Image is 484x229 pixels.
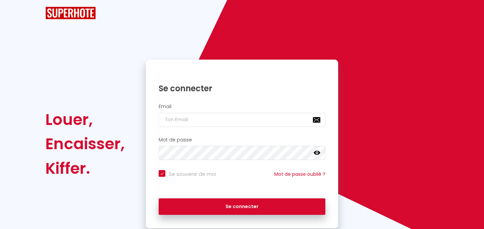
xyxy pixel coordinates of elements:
h1: Se connecter [159,83,325,94]
img: SuperHote logo [45,7,96,19]
div: Kiffer. [45,156,125,181]
h2: Mot de passe [159,137,325,143]
h2: Email [159,104,325,109]
div: Encaisser, [45,132,125,156]
button: Se connecter [159,198,325,215]
div: Louer, [45,107,125,132]
input: Ton Email [159,113,325,127]
a: Mot de passe oublié ? [274,171,325,177]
